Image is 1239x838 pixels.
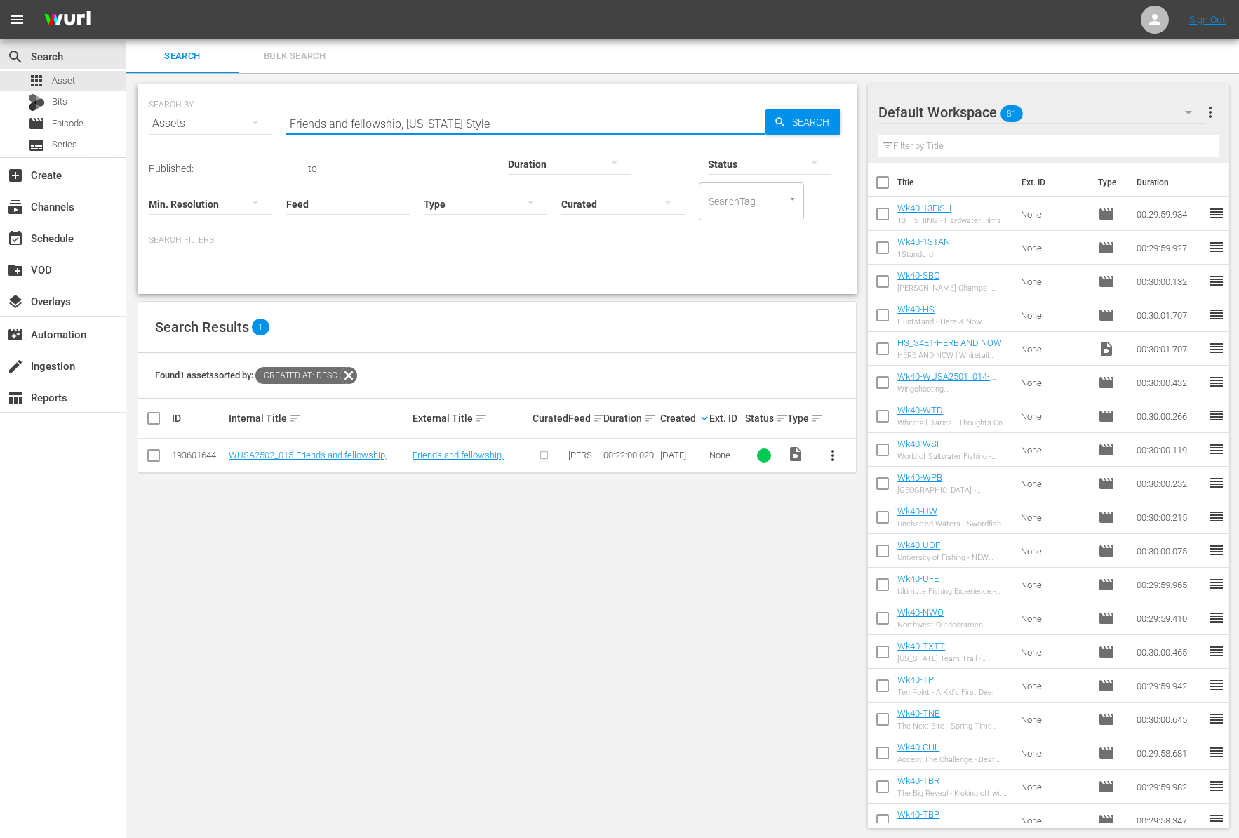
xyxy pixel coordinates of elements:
[1202,104,1219,121] span: more_vert
[1015,534,1093,568] td: None
[1015,433,1093,467] td: None
[1015,332,1093,366] td: None
[787,410,811,427] div: Type
[603,450,656,460] div: 00:22:00.020
[745,410,784,427] div: Status
[897,540,940,550] a: Wk40-UOF
[897,351,1010,360] div: HERE AND NOW | Whitetail Hunting Camp in [US_STATE]
[1131,399,1208,433] td: 00:30:00.266
[1015,197,1093,231] td: None
[1131,433,1208,467] td: 00:30:00.119
[1208,811,1225,828] span: reorder
[7,390,24,406] span: Reports
[1000,99,1023,128] span: 81
[172,450,225,460] div: 193601644
[7,48,24,65] span: Search
[1098,711,1115,728] span: Episode
[897,163,1012,202] th: Title
[34,4,101,36] img: ans4CAIJ8jUAAAAAAAAAAAAAAAAAAAAAAAAgQb4GAAAAAAAAAAAAAAAAAAAAAAAAJMjXAAAAAAAAAAAAAAAAAAAAAAAAgAT5G...
[308,163,317,174] span: to
[1098,644,1115,660] span: Episode
[1131,703,1208,736] td: 00:30:00.645
[897,237,950,247] a: Wk40-1STAN
[897,587,1010,596] div: Ultimate Fishing Experience - [US_STATE] Black Bass Obsession
[897,674,934,685] a: Wk40-TP
[1131,736,1208,770] td: 00:29:58.681
[897,304,935,314] a: Wk40-HS
[7,230,24,247] span: Schedule
[897,452,1010,461] div: World of Saltwater Fishing - Mahi & Pasta
[1208,340,1225,357] span: reorder
[52,138,77,152] span: Series
[897,284,1010,293] div: [PERSON_NAME] Champs - Techron Mega Bass
[1131,500,1208,534] td: 00:30:00.215
[897,371,996,392] a: Wk40-WUSA2501_014-[US_STATE] Ringnecks
[603,410,656,427] div: Duration
[155,370,357,380] span: Found 1 assets sorted by:
[149,104,272,143] div: Assets
[765,109,840,135] button: Search
[1015,467,1093,500] td: None
[7,326,24,343] span: Automation
[897,338,1002,348] a: HS_S4E1-HERE AND NOW
[897,250,950,259] div: 1Standard
[289,412,302,425] span: sort
[1098,307,1115,324] span: Episode
[1208,542,1225,559] span: reorder
[897,755,1010,764] div: Accept The Challenge - Bear Obsession
[1015,500,1093,534] td: None
[660,410,706,427] div: Created
[897,573,939,584] a: Wk40-UFE
[1013,163,1090,202] th: Ext. ID
[28,137,45,154] span: Series
[1208,609,1225,626] span: reorder
[698,412,711,425] span: keyboard_arrow_down
[1189,14,1226,25] a: Sign Out
[1015,265,1093,298] td: None
[897,620,1010,630] div: Northwest Outdoorsmen - Nighttime [GEOGRAPHIC_DATA]
[897,472,942,483] a: Wk40-WPB
[1208,306,1225,323] span: reorder
[7,199,24,215] span: Channels
[1015,770,1093,804] td: None
[1015,736,1093,770] td: None
[709,413,740,424] div: Ext. ID
[1208,474,1225,491] span: reorder
[52,74,75,88] span: Asset
[1015,568,1093,601] td: None
[1208,272,1225,289] span: reorder
[1015,635,1093,669] td: None
[897,506,937,517] a: Wk40-UW
[897,789,1010,798] div: The Big Reveal - Kicking off with a Jolt
[1208,205,1225,222] span: reorder
[1015,601,1093,635] td: None
[816,439,850,472] button: more_vert
[897,216,1001,225] div: 13 FISHING - Hardwater Films
[1208,239,1225,255] span: reorder
[28,115,45,132] span: Episode
[1208,778,1225,794] span: reorder
[897,742,939,752] a: Wk40-CHL
[1098,374,1115,391] span: Episode
[1208,441,1225,458] span: reorder
[897,721,1010,731] div: The Next Bite - Spring-Time Great Lakes Walleyes on [GEOGRAPHIC_DATA]
[1131,568,1208,601] td: 00:29:59.965
[897,654,1010,663] div: [US_STATE] Team Trail - Kickstarting the Season at [PERSON_NAME] [PERSON_NAME]
[1131,298,1208,332] td: 00:30:01.707
[1090,163,1128,202] th: Type
[897,708,940,719] a: Wk40-TNB
[1202,95,1219,129] button: more_vert
[155,319,249,335] span: Search Results
[8,11,25,28] span: menu
[28,94,45,111] div: Bits
[52,117,83,131] span: Episode
[897,641,945,651] a: Wk40-TXTT
[1131,332,1208,366] td: 00:30:01.707
[1015,669,1093,703] td: None
[1015,399,1093,433] td: None
[1098,745,1115,761] span: Episode
[149,234,845,246] p: Search Filters:
[897,688,995,697] div: Ten Point - A Kid's First Deer
[1208,508,1225,525] span: reorder
[247,48,342,65] span: Bulk Search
